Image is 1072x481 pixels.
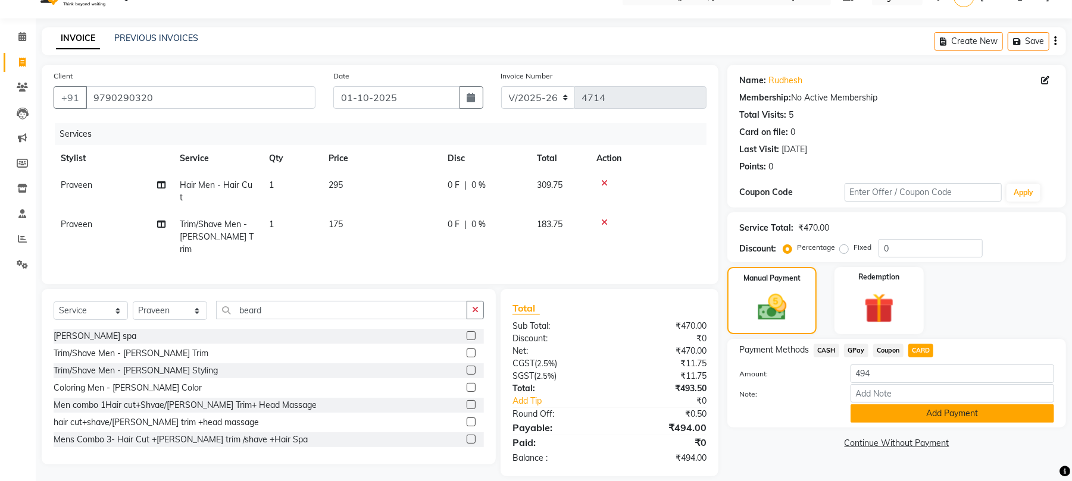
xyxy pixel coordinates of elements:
[536,371,554,381] span: 2.5%
[739,109,786,121] div: Total Visits:
[54,416,259,429] div: hair cut+shave/[PERSON_NAME] trim +head massage
[216,301,467,319] input: Search or Scan
[627,395,715,407] div: ₹0
[537,180,562,190] span: 309.75
[56,28,100,49] a: INVOICE
[504,332,610,345] div: Discount:
[610,332,715,345] div: ₹0
[844,344,868,357] span: GPay
[851,364,1054,383] input: Amount
[730,369,841,379] label: Amount:
[739,186,844,199] div: Coupon Code
[610,435,715,449] div: ₹0
[739,222,793,234] div: Service Total:
[55,123,715,145] div: Services
[504,395,627,407] a: Add Tip
[329,180,343,190] span: 295
[262,145,321,172] th: Qty
[739,74,766,87] div: Name:
[1007,184,1040,202] button: Apply
[739,126,788,139] div: Card on file:
[610,408,715,420] div: ₹0.50
[739,92,1054,104] div: No Active Membership
[329,219,343,230] span: 175
[739,143,779,156] div: Last Visit:
[464,218,467,231] span: |
[504,370,610,382] div: ( )
[504,345,610,357] div: Net:
[749,291,796,324] img: _cash.svg
[845,183,1002,202] input: Enter Offer / Coupon Code
[54,330,136,342] div: [PERSON_NAME] spa
[537,359,555,368] span: 2.5%
[501,71,553,81] label: Invoice Number
[54,382,202,394] div: Coloring Men - [PERSON_NAME] Color
[269,219,274,230] span: 1
[858,272,899,282] label: Redemption
[54,364,218,377] div: Trim/Shave Men - [PERSON_NAME] Styling
[814,344,839,357] span: CASH
[173,145,262,172] th: Service
[54,399,317,411] div: Men combo 1Hair cut+Shvae/[PERSON_NAME] Trim+ Head Massage
[768,74,802,87] a: Rudhesh
[610,357,715,370] div: ₹11.75
[610,370,715,382] div: ₹11.75
[610,345,715,357] div: ₹470.00
[54,145,173,172] th: Stylist
[512,358,535,369] span: CGST
[512,302,540,315] span: Total
[61,180,92,190] span: Praveen
[790,126,795,139] div: 0
[854,242,871,253] label: Fixed
[180,219,254,254] span: Trim/Shave Men - [PERSON_NAME] Trim
[730,437,1064,449] a: Continue Without Payment
[797,242,835,253] label: Percentage
[54,86,87,109] button: +91
[730,389,841,400] label: Note:
[935,32,1003,51] button: Create New
[504,320,610,332] div: Sub Total:
[504,435,610,449] div: Paid:
[321,145,440,172] th: Price
[782,143,807,156] div: [DATE]
[54,347,208,360] div: Trim/Shave Men - [PERSON_NAME] Trim
[86,86,315,109] input: Search by Name/Mobile/Email/Code
[798,222,829,234] div: ₹470.00
[851,384,1054,403] input: Add Note
[471,179,486,191] span: 0 %
[464,179,467,191] span: |
[504,408,610,420] div: Round Off:
[333,71,349,81] label: Date
[512,370,534,381] span: SGST
[739,243,776,255] div: Discount:
[180,180,252,203] span: Hair Men - Hair Cut
[54,71,73,81] label: Client
[739,344,809,356] span: Payment Methods
[789,109,793,121] div: 5
[873,344,904,357] span: Coupon
[908,344,934,357] span: CARD
[739,161,766,173] div: Points:
[768,161,773,173] div: 0
[537,219,562,230] span: 183.75
[855,290,904,327] img: _gift.svg
[471,218,486,231] span: 0 %
[743,273,801,284] label: Manual Payment
[851,404,1054,423] button: Add Payment
[440,145,530,172] th: Disc
[504,357,610,370] div: ( )
[610,420,715,435] div: ₹494.00
[269,180,274,190] span: 1
[504,382,610,395] div: Total:
[114,33,198,43] a: PREVIOUS INVOICES
[504,452,610,464] div: Balance :
[448,179,460,191] span: 0 F
[530,145,589,172] th: Total
[504,420,610,435] div: Payable:
[448,218,460,231] span: 0 F
[61,219,92,230] span: Praveen
[739,92,791,104] div: Membership:
[610,452,715,464] div: ₹494.00
[589,145,707,172] th: Action
[1008,32,1049,51] button: Save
